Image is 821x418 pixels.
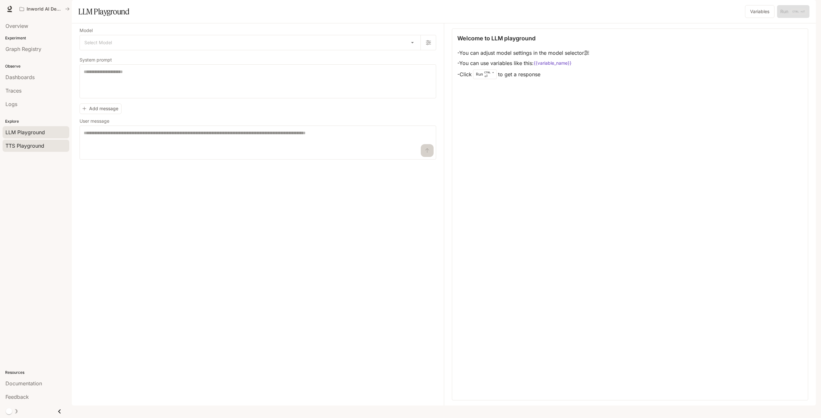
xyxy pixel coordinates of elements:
[745,5,774,18] button: Variables
[84,39,112,46] span: Select Model
[457,34,536,43] p: Welcome to LLM playground
[80,103,122,114] button: Add message
[473,70,497,79] div: Run
[484,70,494,74] p: CTRL +
[484,70,494,78] p: ⏎
[80,35,420,50] div: Select Model
[80,119,109,123] p: User message
[27,6,63,12] p: Inworld AI Demos
[457,68,589,80] li: - Click to get a response
[80,28,93,33] p: Model
[534,60,571,66] code: {{variable_name}}
[17,3,72,15] button: All workspaces
[78,5,129,18] h1: LLM Playground
[80,58,112,62] p: System prompt
[457,48,589,58] li: - You can adjust model settings in the model selector
[457,58,589,68] li: - You can use variables like this:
